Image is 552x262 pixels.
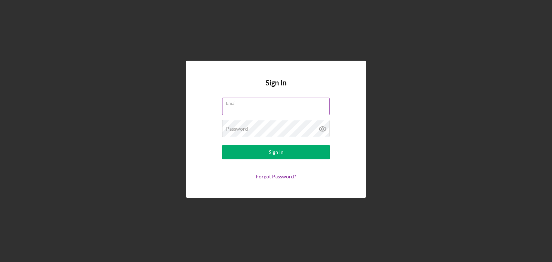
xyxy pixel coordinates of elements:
[256,173,296,179] a: Forgot Password?
[222,145,330,159] button: Sign In
[266,79,286,98] h4: Sign In
[226,126,248,132] label: Password
[226,98,330,106] label: Email
[269,145,284,159] div: Sign In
